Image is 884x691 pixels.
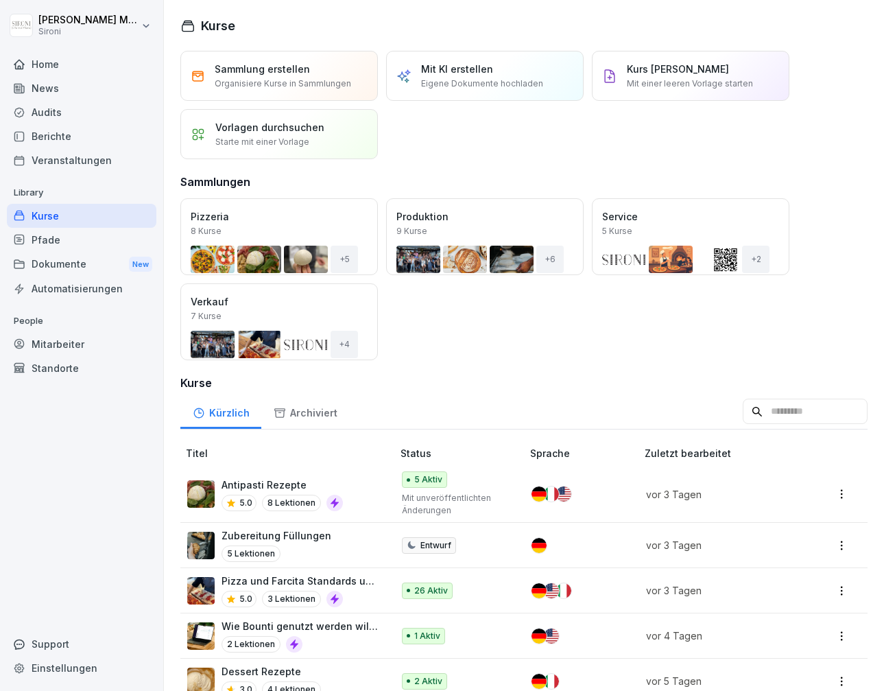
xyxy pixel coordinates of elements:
[215,120,324,134] p: Vorlagen durchsuchen
[187,480,215,508] img: pak3lu93rb7wwt42kbfr1gbm.png
[239,593,252,605] p: 5.0
[331,331,358,358] div: + 4
[215,78,351,90] p: Organisiere Kurse in Sammlungen
[7,632,156,656] div: Support
[396,225,427,237] p: 9 Kurse
[187,622,215,650] img: bqcw87wt3eaim098drrkbvff.png
[222,619,379,633] p: Wie Bounti genutzt werden will 👩🏽‍🍳
[531,487,547,502] img: de.svg
[215,136,309,148] p: Starte mit einer Vorlage
[7,148,156,172] a: Veranstaltungen
[592,198,789,275] a: Service5 Kurse+2
[186,446,395,460] p: Titel
[421,78,543,90] p: Eigene Dokumente hochladen
[7,277,156,301] a: Automatisierungen
[7,204,156,228] a: Kurse
[180,283,378,360] a: Verkauf7 Kurse+4
[262,591,321,607] p: 3 Lektionen
[544,487,559,502] img: it.svg
[420,539,451,552] p: Entwurf
[262,495,321,511] p: 8 Lektionen
[414,585,448,597] p: 26 Aktiv
[222,574,379,588] p: Pizza und Farcita Standards und Zubereitung
[646,629,793,643] p: vor 4 Tagen
[187,577,215,605] img: zyvhtweyt47y1etu6k7gt48a.png
[544,583,559,598] img: us.svg
[602,225,632,237] p: 5 Kurse
[38,14,139,26] p: [PERSON_NAME] Malec
[201,16,235,35] h1: Kurse
[645,446,810,460] p: Zuletzt bearbeitet
[7,228,156,252] a: Pfade
[331,246,358,273] div: + 5
[646,674,793,688] p: vor 5 Tagen
[530,446,640,460] p: Sprache
[180,198,378,275] a: Pizzeria8 Kurse+5
[414,473,442,486] p: 5 Aktiv
[187,532,215,559] img: p05qwohz0o52ysbx64gsjie8.png
[129,257,152,272] div: New
[261,394,349,429] a: Archiviert
[531,583,547,598] img: de.svg
[180,375,868,391] h3: Kurse
[180,394,261,429] a: Kürzlich
[7,252,156,277] div: Dokumente
[7,76,156,100] a: News
[7,252,156,277] a: DokumenteNew
[544,629,559,644] img: us.svg
[556,583,571,598] img: it.svg
[742,246,769,273] div: + 2
[531,538,547,553] img: de.svg
[222,478,343,492] p: Antipasti Rezepte
[646,538,793,552] p: vor 3 Tagen
[402,492,507,517] p: Mit unveröffentlichten Änderungen
[191,225,222,237] p: 8 Kurse
[191,294,368,309] p: Verkauf
[7,310,156,332] p: People
[239,497,252,509] p: 5.0
[531,674,547,689] img: de.svg
[7,124,156,148] a: Berichte
[7,52,156,76] a: Home
[222,664,321,679] p: Dessert Rezepte
[191,310,222,323] p: 7 Kurse
[38,27,139,36] p: Sironi
[401,446,524,460] p: Status
[191,209,368,224] p: Pizzeria
[536,246,564,273] div: + 6
[531,629,547,644] img: de.svg
[7,100,156,124] a: Audits
[180,174,250,190] h3: Sammlungen
[556,487,571,502] img: us.svg
[544,674,559,689] img: it.svg
[602,209,779,224] p: Service
[386,198,584,275] a: Produktion9 Kurse+6
[646,487,793,502] p: vor 3 Tagen
[7,332,156,356] a: Mitarbeiter
[222,528,331,543] p: Zubereitung Füllungen
[7,356,156,380] a: Standorte
[215,62,310,76] p: Sammlung erstellen
[646,583,793,598] p: vor 3 Tagen
[396,209,573,224] p: Produktion
[627,78,753,90] p: Mit einer leeren Vorlage starten
[627,62,729,76] p: Kurs [PERSON_NAME]
[222,546,280,562] p: 5 Lektionen
[414,675,442,688] p: 2 Aktiv
[222,636,280,653] p: 2 Lektionen
[7,656,156,680] a: Einstellungen
[421,62,493,76] p: Mit KI erstellen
